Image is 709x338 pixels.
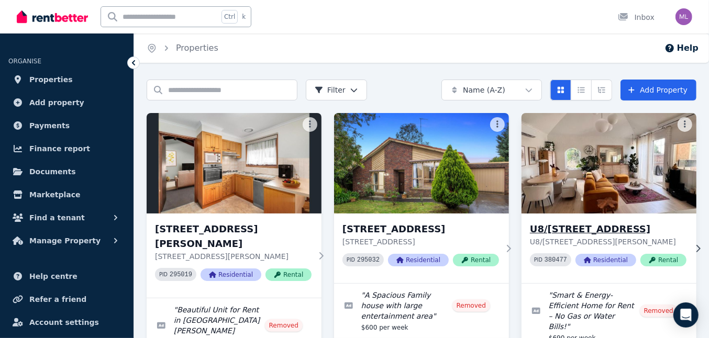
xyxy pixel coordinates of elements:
a: Add property [8,92,125,113]
button: More options [303,117,317,132]
span: Residential [388,254,449,266]
span: Ctrl [221,10,238,24]
a: Payments [8,115,125,136]
p: [STREET_ADDRESS][PERSON_NAME] [155,251,312,262]
code: 295019 [170,271,192,278]
a: Account settings [8,312,125,333]
span: Residential [201,268,261,281]
span: Rental [640,254,686,266]
a: U8/10-12 Bedford St, Box HillU8/[STREET_ADDRESS]U8/[STREET_ADDRESS][PERSON_NAME]PID 380477Residen... [522,113,696,283]
a: Finance report [8,138,125,159]
span: Help centre [29,270,77,283]
a: Marketplace [8,184,125,205]
button: Card view [550,80,571,100]
a: 3/97 Yallambie Road, Macleod[STREET_ADDRESS][PERSON_NAME][STREET_ADDRESS][PERSON_NAME]PID 295019R... [147,113,322,298]
img: U8/10-12 Bedford St, Box Hill [517,110,701,216]
small: PID [347,257,355,263]
h3: U8/[STREET_ADDRESS] [530,222,686,236]
img: meysam lashkari [675,8,692,25]
nav: Breadcrumb [134,33,231,63]
button: Expanded list view [591,80,612,100]
div: Open Intercom Messenger [673,302,699,328]
span: Filter [315,85,346,95]
button: Find a tenant [8,207,125,228]
span: k [242,13,246,21]
p: U8/[STREET_ADDRESS][PERSON_NAME] [530,236,686,247]
span: Manage Property [29,234,101,247]
span: ORGANISE [8,58,41,65]
button: Name (A-Z) [441,80,542,100]
a: Documents [8,161,125,182]
a: 11 Debson Close, Boronia[STREET_ADDRESS][STREET_ADDRESS]PID 295032ResidentialRental [334,113,509,283]
button: Compact list view [571,80,592,100]
span: Properties [29,73,73,86]
img: 3/97 Yallambie Road, Macleod [147,113,322,213]
a: Properties [176,43,218,53]
button: Filter [306,80,367,100]
code: 295032 [357,256,380,264]
span: Rental [265,268,312,281]
button: Manage Property [8,230,125,251]
small: PID [534,257,542,263]
img: RentBetter [17,9,88,25]
h3: [STREET_ADDRESS] [342,222,499,236]
span: Add property [29,96,84,109]
button: More options [490,117,505,132]
button: More options [678,117,692,132]
img: 11 Debson Close, Boronia [334,113,509,213]
span: Residential [575,254,636,266]
span: Finance report [29,142,90,155]
a: Help centre [8,266,125,287]
button: Help [664,42,699,54]
span: Name (A-Z) [463,85,505,95]
span: Rental [453,254,499,266]
div: View options [550,80,612,100]
span: Payments [29,119,70,132]
a: Properties [8,69,125,90]
a: Refer a friend [8,289,125,310]
small: PID [159,272,168,277]
p: [STREET_ADDRESS] [342,236,499,247]
h3: [STREET_ADDRESS][PERSON_NAME] [155,222,312,251]
div: Inbox [618,12,655,22]
a: Add Property [621,80,696,100]
span: Refer a friend [29,293,86,306]
span: Documents [29,165,76,178]
span: Find a tenant [29,211,85,224]
span: Marketplace [29,188,80,201]
code: 380477 [545,256,567,264]
a: Edit listing: A Spacious Family house with large entertainment area [334,284,509,338]
span: Account settings [29,316,99,329]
